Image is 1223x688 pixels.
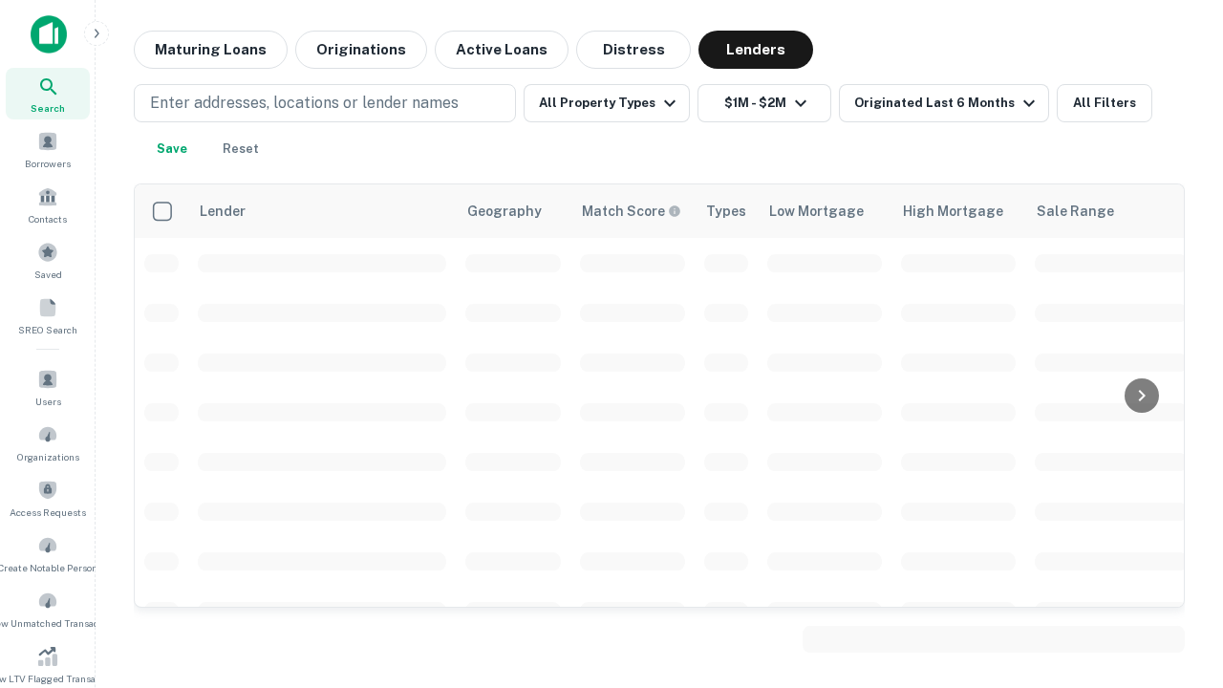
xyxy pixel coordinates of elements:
[435,31,569,69] button: Active Loans
[6,417,90,468] a: Organizations
[697,84,831,122] button: $1M - $2M
[6,361,90,413] a: Users
[524,84,690,122] button: All Property Types
[6,68,90,119] a: Search
[1025,184,1197,238] th: Sale Range
[582,201,681,222] div: Capitalize uses an advanced AI algorithm to match your search with the best lender. The match sco...
[1127,474,1223,566] iframe: Chat Widget
[758,184,891,238] th: Low Mortgage
[456,184,570,238] th: Geography
[706,200,746,223] div: Types
[467,200,542,223] div: Geography
[18,322,77,337] span: SREO Search
[570,184,695,238] th: Capitalize uses an advanced AI algorithm to match your search with the best lender. The match sco...
[6,179,90,230] a: Contacts
[188,184,456,238] th: Lender
[29,211,67,226] span: Contacts
[295,31,427,69] button: Originations
[31,15,67,54] img: capitalize-icon.png
[35,394,61,409] span: Users
[210,130,271,168] button: Reset
[200,200,246,223] div: Lender
[6,527,90,579] a: Create Notable Person
[891,184,1025,238] th: High Mortgage
[134,84,516,122] button: Enter addresses, locations or lender names
[769,200,864,223] div: Low Mortgage
[695,184,758,238] th: Types
[582,201,677,222] h6: Match Score
[150,92,459,115] p: Enter addresses, locations or lender names
[576,31,691,69] button: Distress
[6,583,90,634] a: Review Unmatched Transactions
[6,234,90,286] a: Saved
[34,267,62,282] span: Saved
[25,156,71,171] span: Borrowers
[17,449,79,464] span: Organizations
[31,100,65,116] span: Search
[1037,200,1114,223] div: Sale Range
[854,92,1041,115] div: Originated Last 6 Months
[10,505,86,520] span: Access Requests
[141,130,203,168] button: Save your search to get updates of matches that match your search criteria.
[698,31,813,69] button: Lenders
[134,31,288,69] button: Maturing Loans
[1057,84,1152,122] button: All Filters
[6,472,90,524] a: Access Requests
[839,84,1049,122] button: Originated Last 6 Months
[6,123,90,175] a: Borrowers
[6,290,90,341] a: SREO Search
[903,200,1003,223] div: High Mortgage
